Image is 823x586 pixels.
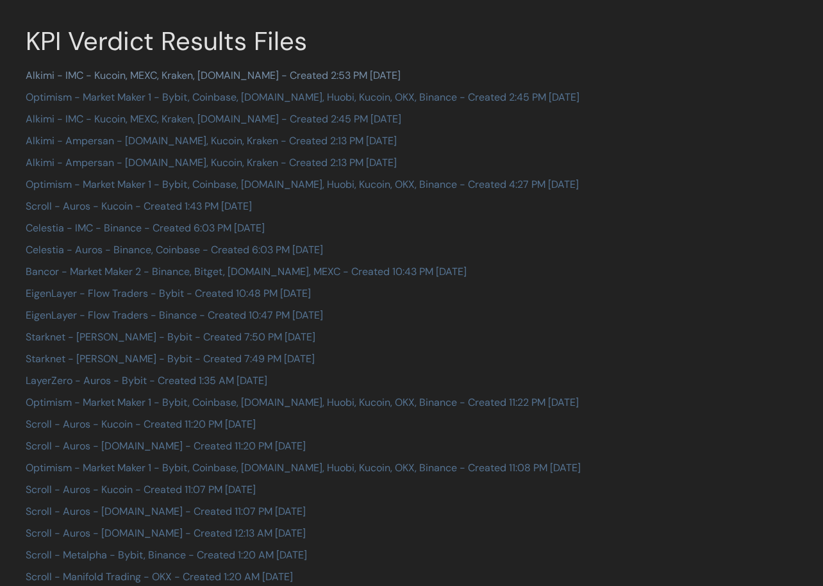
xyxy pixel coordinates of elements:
[26,199,252,213] a: Scroll - Auros - Kucoin - Created 1:43 PM [DATE]
[26,69,401,82] a: Alkimi - IMC - Kucoin, MEXC, Kraken, [DOMAIN_NAME] - Created 2:53 PM [DATE]
[26,352,315,365] a: Starknet - [PERSON_NAME] - Bybit - Created 7:49 PM [DATE]
[26,156,397,169] a: Alkimi - Ampersan - [DOMAIN_NAME], Kucoin, Kraken - Created 2:13 PM [DATE]
[26,526,306,540] a: Scroll - Auros - [DOMAIN_NAME] - Created 12:13 AM [DATE]
[26,548,307,562] a: Scroll - Metalpha - Bybit, Binance - Created 1:20 AM [DATE]
[26,90,579,104] a: Optimism - Market Maker 1 - Bybit, Coinbase, [DOMAIN_NAME], Huobi, Kucoin, OKX, Binance - Created...
[26,178,579,191] a: Optimism - Market Maker 1 - Bybit, Coinbase, [DOMAIN_NAME], Huobi, Kucoin, OKX, Binance - Created...
[26,330,315,344] a: Starknet - [PERSON_NAME] - Bybit - Created 7:50 PM [DATE]
[26,570,293,583] a: Scroll - Manifold Trading - OKX - Created 1:20 AM [DATE]
[26,221,265,235] a: Celestia - IMC - Binance - Created 6:03 PM [DATE]
[26,461,581,474] a: Optimism - Market Maker 1 - Bybit, Coinbase, [DOMAIN_NAME], Huobi, Kucoin, OKX, Binance - Created...
[26,439,306,453] a: Scroll - Auros - [DOMAIN_NAME] - Created 11:20 PM [DATE]
[26,112,401,126] a: Alkimi - IMC - Kucoin, MEXC, Kraken, [DOMAIN_NAME] - Created 2:45 PM [DATE]
[26,134,397,147] a: Alkimi - Ampersan - [DOMAIN_NAME], Kucoin, Kraken - Created 2:13 PM [DATE]
[26,243,323,256] a: Celestia - Auros - Binance, Coinbase - Created 6:03 PM [DATE]
[26,417,256,431] a: Scroll - Auros - Kucoin - Created 11:20 PM [DATE]
[26,26,823,56] h1: KPI Verdict Results Files
[26,308,323,322] a: EigenLayer - Flow Traders - Binance - Created 10:47 PM [DATE]
[26,265,467,278] a: Bancor - Market Maker 2 - Binance, Bitget, [DOMAIN_NAME], MEXC - Created 10:43 PM [DATE]
[26,374,267,387] a: LayerZero - Auros - Bybit - Created 1:35 AM [DATE]
[26,483,256,496] a: Scroll - Auros - Kucoin - Created 11:07 PM [DATE]
[26,396,579,409] a: Optimism - Market Maker 1 - Bybit, Coinbase, [DOMAIN_NAME], Huobi, Kucoin, OKX, Binance - Created...
[26,287,311,300] a: EigenLayer - Flow Traders - Bybit - Created 10:48 PM [DATE]
[26,505,306,518] a: Scroll - Auros - [DOMAIN_NAME] - Created 11:07 PM [DATE]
